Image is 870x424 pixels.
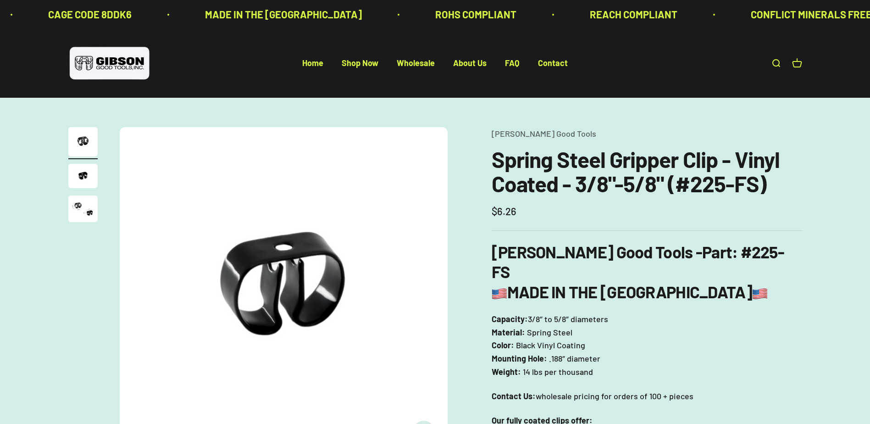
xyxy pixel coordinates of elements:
a: [PERSON_NAME] Good Tools [492,128,596,139]
p: MADE IN THE [GEOGRAPHIC_DATA] [196,6,353,22]
img: Gripper clip, made & shipped from the USA! [68,127,98,156]
b: Mounting Hole: [492,353,547,363]
p: REACH COMPLIANT [581,6,669,22]
b: Weight: [492,367,521,377]
img: close up of a spring steel gripper clip, tool clip, durable, secure holding, Excellent corrosion ... [68,195,98,222]
button: Go to item 1 [68,127,98,159]
strong: Contact Us: [492,391,536,401]
b: [PERSON_NAME] Good Tools - [492,242,732,262]
span: Part [702,242,732,262]
h1: Spring Steel Gripper Clip - Vinyl Coated - 3/8"-5/8" (#225-FS) [492,147,802,196]
button: Go to item 3 [68,195,98,225]
b: MADE IN THE [GEOGRAPHIC_DATA] [492,282,768,301]
b: Capacity: [492,314,528,324]
b: : #225-FS [492,242,784,281]
a: Home [302,58,323,68]
sale-price: $6.26 [492,203,516,219]
a: Shop Now [342,58,378,68]
p: CONFLICT MINERALS FREE [742,6,863,22]
b: Color: [492,340,514,350]
a: About Us [453,58,487,68]
p: 3/8″ to 5/8″ diameters Spring Steel Black Vinyl Coating .188″ diameter 14 lbs per thousand [492,312,802,379]
a: FAQ [505,58,520,68]
a: Wholesale [397,58,435,68]
button: Go to item 2 [68,164,98,191]
img: close up of a spring steel gripper clip, tool clip, durable, secure holding, Excellent corrosion ... [68,164,98,188]
b: Material: [492,327,525,337]
a: Contact [538,58,568,68]
p: wholesale pricing for orders of 100 + pieces [492,390,802,403]
p: ROHS COMPLIANT [427,6,508,22]
p: CAGE CODE 8DDK6 [39,6,123,22]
